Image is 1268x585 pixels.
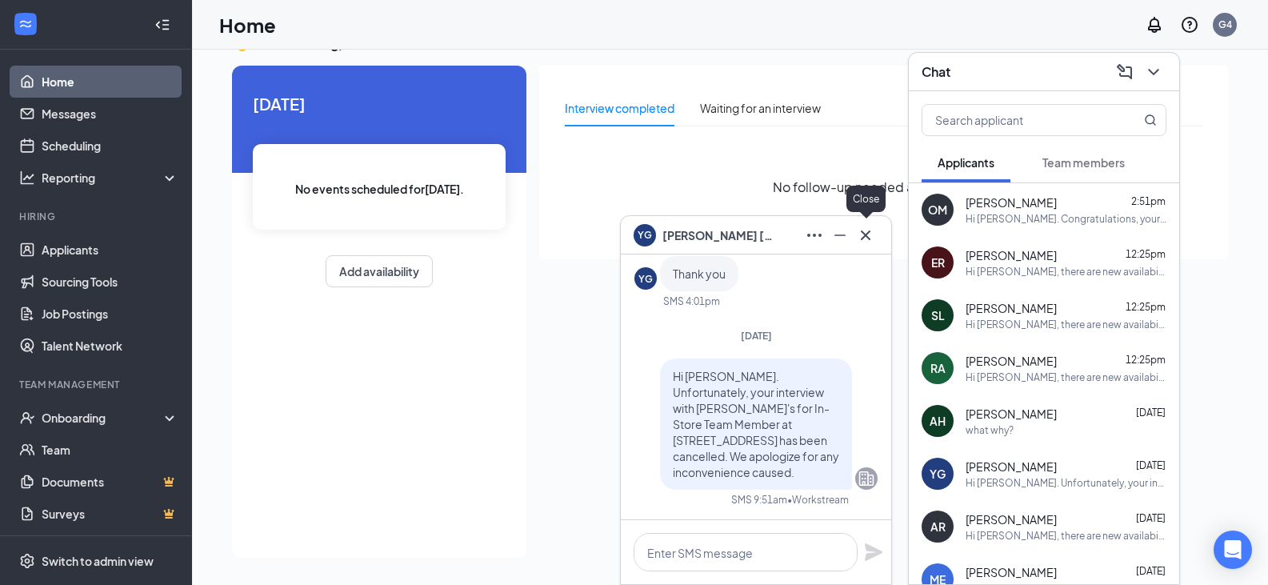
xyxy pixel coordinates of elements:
div: Hi [PERSON_NAME]. Congratulations, your onsite interview with [PERSON_NAME]'s for In-Store Team M... [966,212,1166,226]
button: ChevronDown [1141,59,1166,85]
a: DocumentsCrown [42,466,178,498]
svg: Plane [864,543,883,562]
span: [DATE] [1136,512,1166,524]
div: AR [930,519,946,535]
span: [PERSON_NAME] [966,194,1057,210]
button: Minimize [827,222,853,248]
span: [PERSON_NAME] [966,459,1057,475]
div: Hi [PERSON_NAME], there are new availabilities for an interview. This is a reminder to schedule y... [966,529,1166,543]
span: [DATE] [1136,407,1166,419]
svg: WorkstreamLogo [18,16,34,32]
span: [PERSON_NAME] [966,247,1057,263]
span: Team members [1042,155,1125,170]
div: SMS 9:51am [731,493,787,507]
a: Talent Network [42,330,178,362]
div: Hi [PERSON_NAME], there are new availabilities for an interview. This is a reminder to schedule y... [966,265,1166,278]
div: Interview completed [565,99,674,117]
svg: QuestionInfo [1180,15,1199,34]
span: [PERSON_NAME] [966,511,1057,527]
span: [PERSON_NAME] [966,564,1057,580]
svg: Analysis [19,170,35,186]
div: YG [930,466,946,482]
button: Cross [853,222,878,248]
svg: UserCheck [19,410,35,426]
svg: Notifications [1145,15,1164,34]
svg: ChevronDown [1144,62,1163,82]
svg: Collapse [154,17,170,33]
span: No events scheduled for [DATE] . [295,180,464,198]
h1: Home [219,11,276,38]
span: 2:51pm [1131,195,1166,207]
a: Job Postings [42,298,178,330]
h3: Chat [922,63,950,81]
div: AH [930,413,946,429]
div: Hi [PERSON_NAME], there are new availabilities for an interview. This is a reminder to schedule y... [966,371,1166,384]
button: ComposeMessage [1112,59,1138,85]
span: [DATE] [1136,565,1166,577]
span: No follow-up needed at the moment [773,177,995,197]
div: RA [930,360,946,376]
div: Close [846,186,886,212]
span: [DATE] [1136,459,1166,471]
svg: Company [857,469,876,488]
a: SurveysCrown [42,498,178,530]
svg: Settings [19,553,35,569]
button: Add availability [326,255,433,287]
span: • Workstream [787,493,849,507]
span: [PERSON_NAME] [966,300,1057,316]
span: 12:25pm [1126,354,1166,366]
a: Team [42,434,178,466]
div: what why? [966,423,1014,437]
div: Waiting for an interview [700,99,821,117]
span: [DATE] [741,330,772,342]
a: Messages [42,98,178,130]
div: OM [928,202,947,218]
svg: Cross [856,226,875,245]
svg: MagnifyingGlass [1144,114,1157,126]
div: ER [931,254,945,270]
button: Ellipses [802,222,827,248]
div: Onboarding [42,410,165,426]
svg: Minimize [830,226,850,245]
div: SL [931,307,945,323]
span: 12:25pm [1126,301,1166,313]
a: Sourcing Tools [42,266,178,298]
span: [PERSON_NAME] [966,406,1057,422]
a: Applicants [42,234,178,266]
div: Team Management [19,378,175,391]
input: Search applicant [922,105,1112,135]
span: [PERSON_NAME] [966,353,1057,369]
span: Applicants [938,155,994,170]
div: Switch to admin view [42,553,154,569]
a: Scheduling [42,130,178,162]
div: SMS 4:01pm [663,295,720,308]
div: Reporting [42,170,179,186]
span: Thank you [673,266,726,281]
div: G4 [1218,18,1232,31]
svg: ComposeMessage [1115,62,1134,82]
div: Open Intercom Messenger [1214,531,1252,569]
div: Hi [PERSON_NAME], there are new availabilities for an interview. This is a reminder to schedule y... [966,318,1166,331]
svg: Ellipses [805,226,824,245]
a: Home [42,66,178,98]
div: Hi [PERSON_NAME]. Unfortunately, your interview with [PERSON_NAME]'s for In-Store Team Member at ... [966,476,1166,490]
span: 12:25pm [1126,248,1166,260]
span: [PERSON_NAME] [PERSON_NAME] [662,226,774,244]
span: Hi [PERSON_NAME]. Unfortunately, your interview with [PERSON_NAME]'s for In-Store Team Member at ... [673,369,839,479]
div: Hiring [19,210,175,223]
div: YG [638,272,653,286]
span: [DATE] [253,91,506,116]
